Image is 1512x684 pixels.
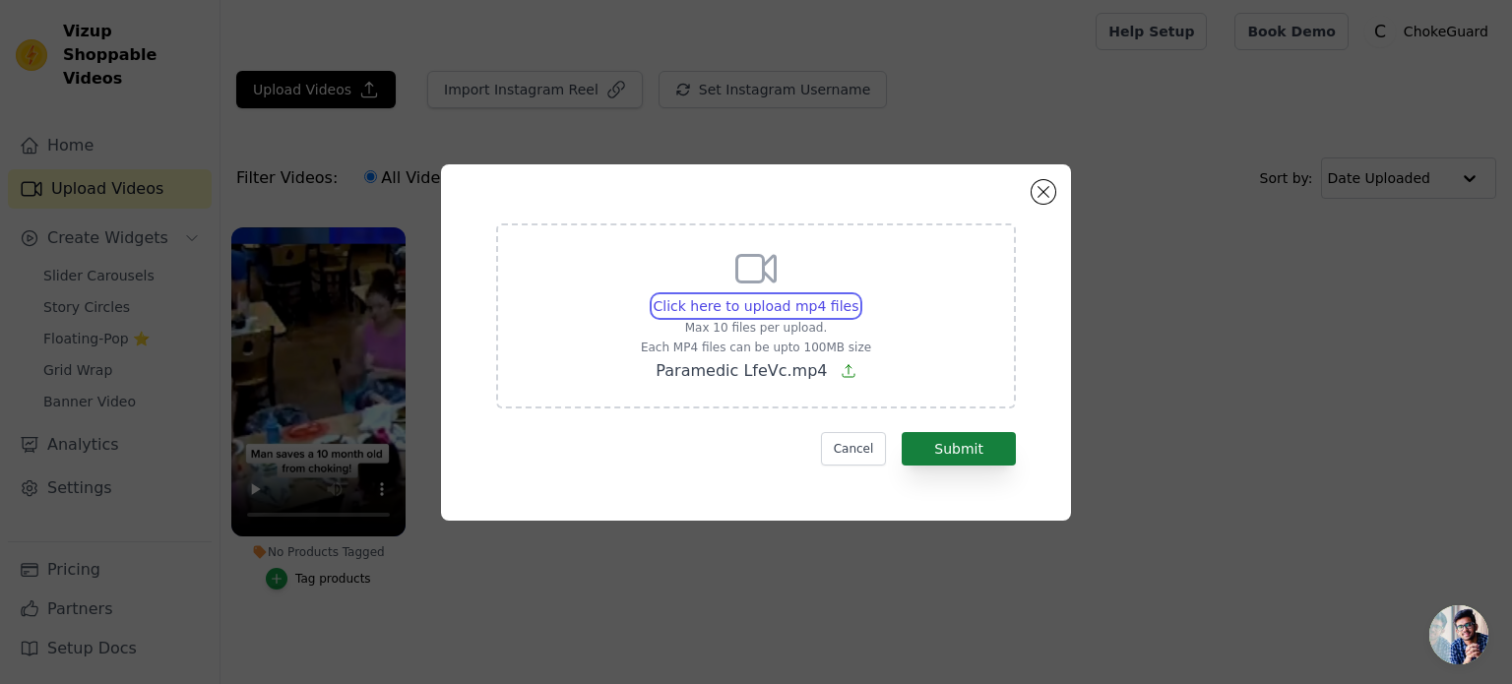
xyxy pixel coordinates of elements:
[821,432,887,466] button: Cancel
[656,361,827,380] span: Paramedic LfeVc.mp4
[641,320,871,336] p: Max 10 files per upload.
[902,432,1016,466] button: Submit
[654,298,859,314] span: Click here to upload mp4 files
[641,340,871,355] p: Each MP4 files can be upto 100MB size
[1032,180,1055,204] button: Close modal
[1429,605,1488,664] div: Open chat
